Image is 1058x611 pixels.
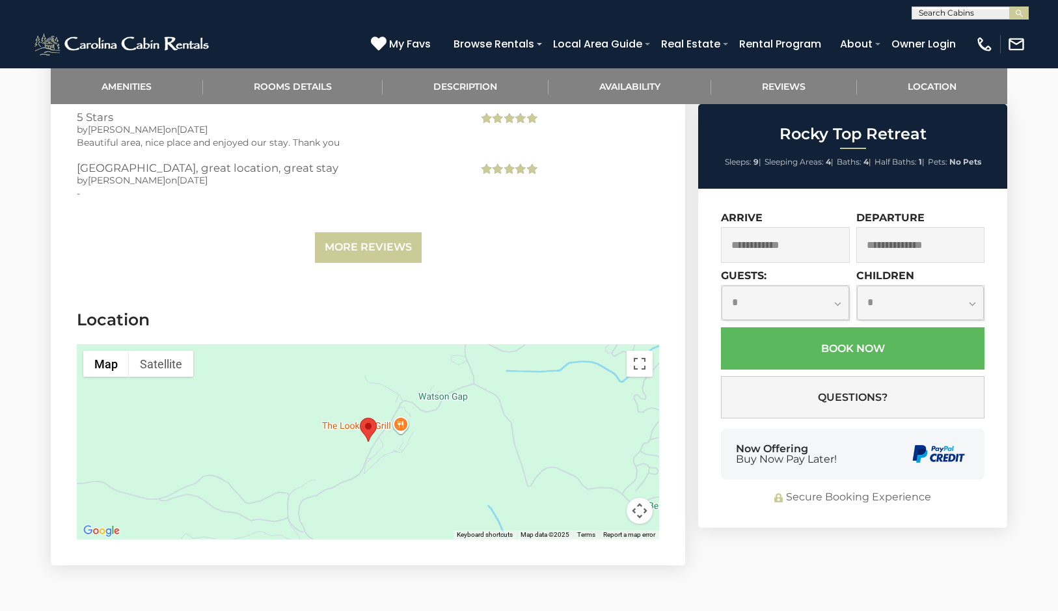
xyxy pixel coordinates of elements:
span: [PERSON_NAME] [88,174,165,186]
label: Children [856,269,914,282]
button: Questions? [721,376,984,418]
strong: 9 [753,157,759,167]
span: Pets: [928,157,947,167]
span: Half Baths: [875,157,917,167]
h2: Rocky Top Retreat [701,126,1004,143]
img: Google [80,523,123,539]
strong: 1 [919,157,922,167]
a: My Favs [371,36,434,53]
a: Real Estate [655,33,727,55]
div: Beautiful area, nice place and enjoyed our stay. Thank you [77,136,459,149]
a: Owner Login [885,33,962,55]
strong: 4 [863,157,869,167]
div: by on [77,123,459,136]
span: [DATE] [177,124,208,135]
button: Show satellite imagery [129,351,193,377]
span: Sleeping Areas: [765,157,824,167]
span: Map data ©2025 [521,531,569,538]
span: Sleeps: [725,157,752,167]
a: Rental Program [733,33,828,55]
strong: No Pets [949,157,981,167]
button: Show street map [83,351,129,377]
a: About [834,33,879,55]
a: Report a map error [603,531,655,538]
li: | [837,154,871,170]
a: Availability [549,68,712,104]
h3: Location [77,308,659,331]
span: Baths: [837,157,861,167]
a: More Reviews [315,232,422,263]
a: Local Area Guide [547,33,649,55]
img: White-1-2.png [33,31,213,57]
a: Browse Rentals [447,33,541,55]
h3: 5 Stars [77,111,459,123]
div: - [77,187,459,200]
label: Departure [856,211,925,224]
label: Arrive [721,211,763,224]
div: by on [77,174,459,187]
div: Rocky Top Retreat [360,418,377,442]
div: Now Offering [736,444,837,465]
img: mail-regular-white.png [1007,35,1025,53]
button: Map camera controls [627,498,653,524]
button: Toggle fullscreen view [627,351,653,377]
a: Location [857,68,1008,104]
span: [DATE] [177,174,208,186]
a: Amenities [51,68,203,104]
label: Guests: [721,269,766,282]
a: Rooms Details [203,68,383,104]
a: Reviews [711,68,857,104]
span: Buy Now Pay Later! [736,454,837,465]
a: Open this area in Google Maps (opens a new window) [80,523,123,539]
li: | [875,154,925,170]
button: Book Now [721,327,984,370]
img: phone-regular-white.png [975,35,994,53]
strong: 4 [826,157,831,167]
h3: [GEOGRAPHIC_DATA], great location, great stay [77,162,459,174]
div: Secure Booking Experience [721,490,984,505]
span: [PERSON_NAME] [88,124,165,135]
span: My Favs [389,36,431,52]
li: | [725,154,761,170]
a: Terms (opens in new tab) [577,531,595,538]
button: Keyboard shortcuts [457,530,513,539]
li: | [765,154,834,170]
a: Description [383,68,549,104]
